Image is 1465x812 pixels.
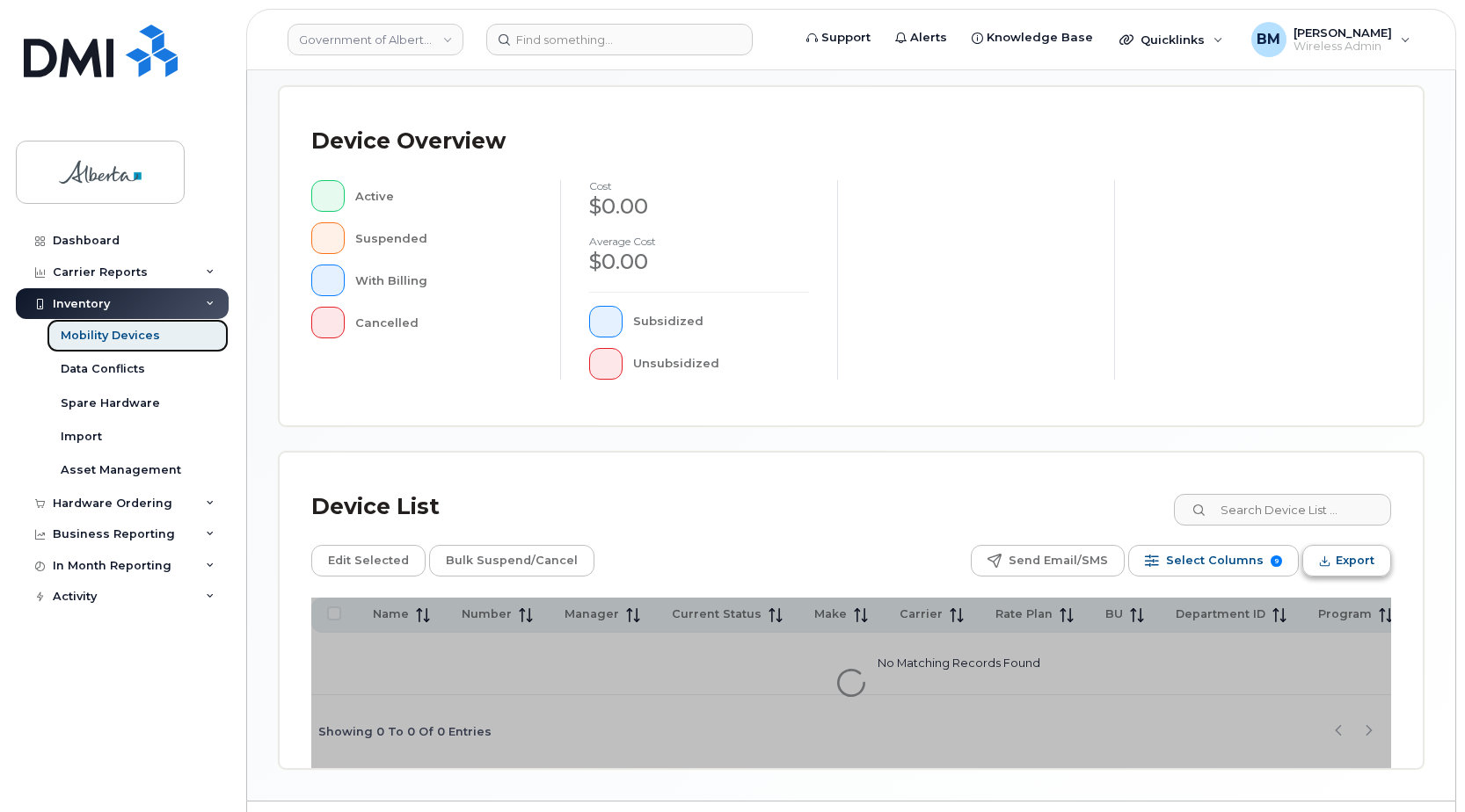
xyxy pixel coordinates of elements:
span: [PERSON_NAME] [1294,25,1392,40]
span: Support [821,29,871,47]
div: Quicklinks [1107,22,1235,57]
a: Alerts [883,20,959,55]
div: Device List [311,484,440,530]
span: Export [1336,547,1374,574]
div: Device Overview [311,119,506,164]
button: Edit Selected [311,545,426,576]
div: With Billing [355,265,533,296]
div: $0.00 [589,192,809,221]
span: Alerts [910,29,947,47]
div: Bonnie Mallette [1239,22,1423,57]
input: Find something... [486,24,753,55]
h4: cost [589,180,809,192]
span: Edit Selected [328,547,409,574]
div: Subsidized [633,306,810,337]
div: Unsubsidized [633,348,810,380]
div: Active [355,180,533,212]
span: Wireless Admin [1294,40,1392,54]
span: 9 [1271,555,1282,567]
span: Select Columns [1166,547,1264,574]
input: Search Device List ... [1174,494,1391,526]
button: Export [1302,545,1391,576]
h4: Average cost [589,236,809,247]
button: Send Email/SMS [971,545,1125,576]
div: $0.00 [589,247,809,277]
span: Send Email/SMS [1009,547,1108,574]
span: BM [1257,29,1280,50]
a: Government of Alberta (GOA) [288,24,463,55]
span: Quicklinks [1141,33,1205,47]
a: Support [794,20,883,55]
div: Cancelled [355,307,533,338]
span: Knowledge Base [987,29,1093,47]
button: Select Columns 9 [1128,545,1299,576]
span: Bulk Suspend/Cancel [446,547,578,574]
button: Bulk Suspend/Cancel [429,545,594,576]
div: Suspended [355,222,533,254]
a: Knowledge Base [959,20,1105,55]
